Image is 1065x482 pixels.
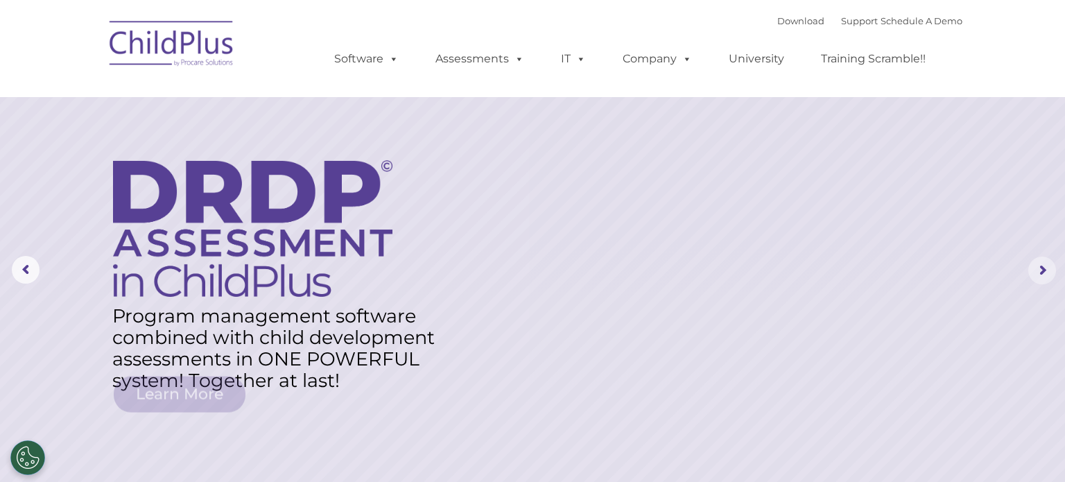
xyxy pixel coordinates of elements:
a: Schedule A Demo [881,15,962,26]
a: Assessments [422,45,538,73]
a: Company [609,45,706,73]
a: Training Scramble!! [807,45,940,73]
span: Last name [193,92,235,102]
rs-layer: Program management software combined with child development assessments in ONE POWERFUL system! T... [112,305,453,391]
span: Phone number [193,148,252,159]
a: Learn More [114,377,245,413]
img: DRDP Assessment in ChildPlus [113,160,392,297]
a: Software [320,45,413,73]
a: Support [841,15,878,26]
a: University [715,45,798,73]
font: | [777,15,962,26]
img: ChildPlus by Procare Solutions [103,11,241,80]
button: Cookies Settings [10,440,45,475]
a: IT [547,45,600,73]
a: Download [777,15,824,26]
